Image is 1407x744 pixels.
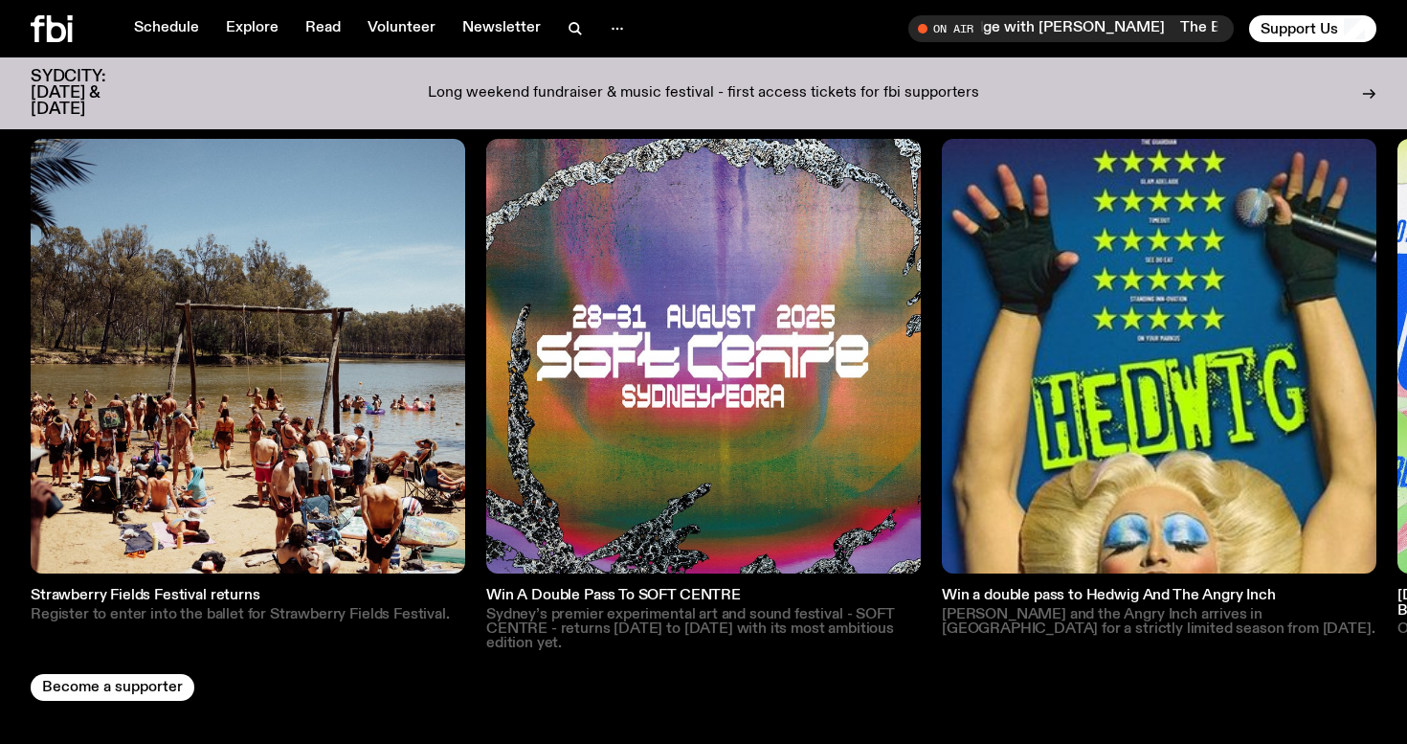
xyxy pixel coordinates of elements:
[908,15,1234,42] button: On AirThe Bridge with [PERSON_NAME]The Bridge with [PERSON_NAME]
[1249,15,1376,42] button: Support Us
[486,608,921,652] p: Sydney’s premier experimental art and sound festival - SOFT CENTRE - returns [DATE] to [DATE] wit...
[31,139,465,574] img: Crowd gathered on the shore of the beach.
[214,15,290,42] a: Explore
[1261,20,1338,37] span: Support Us
[123,15,211,42] a: Schedule
[451,15,552,42] a: Newsletter
[31,589,465,603] h3: Strawberry Fields Festival returns
[486,139,921,574] img: Event banner poster for SOFT CENTRE Festival with white text in the middle and silver designs aro...
[942,139,1376,574] img: A photo of a person in drag with their hands raised, holding a microphone.
[31,674,194,701] button: Become a supporter
[356,15,447,42] a: Volunteer
[31,69,153,118] h3: SYDCITY: [DATE] & [DATE]
[942,139,1376,651] a: Win a double pass to Hedwig And The Angry Inch[PERSON_NAME] and the Angry Inch arrives in [GEOGRA...
[294,15,352,42] a: Read
[428,85,979,102] p: Long weekend fundraiser & music festival - first access tickets for fbi supporters
[31,608,465,622] p: Register to enter into the ballet for Strawberry Fields Festival.
[486,139,921,651] a: Win A Double Pass To SOFT CENTRESydney’s premier experimental art and sound festival - SOFT CENTR...
[31,139,465,651] a: Strawberry Fields Festival returnsRegister to enter into the ballet for Strawberry Fields Festival.
[486,589,921,603] h3: Win A Double Pass To SOFT CENTRE
[942,608,1376,637] p: [PERSON_NAME] and the Angry Inch arrives in [GEOGRAPHIC_DATA] for a strictly limited season from ...
[942,589,1376,603] h3: Win a double pass to Hedwig And The Angry Inch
